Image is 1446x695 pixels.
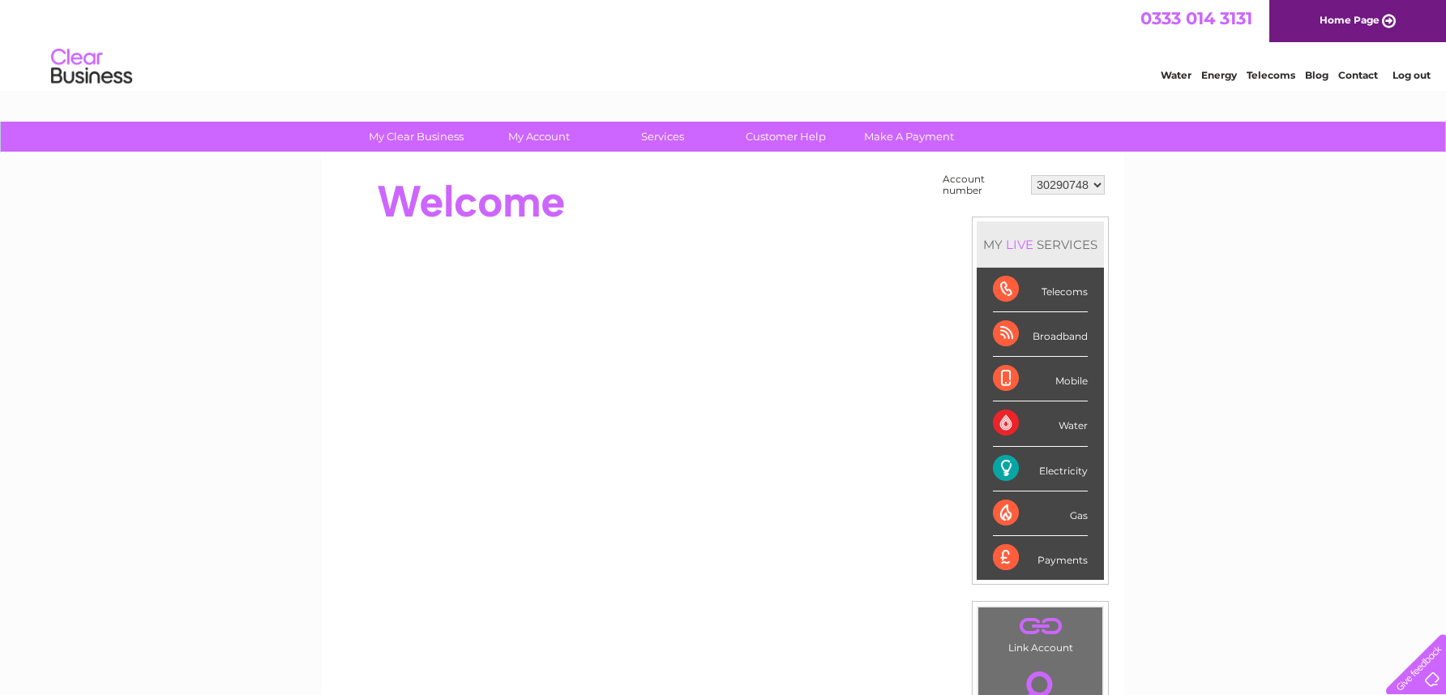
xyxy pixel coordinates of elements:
[50,42,133,92] img: logo.png
[993,401,1088,446] div: Water
[993,357,1088,401] div: Mobile
[1338,69,1378,81] a: Contact
[1247,69,1295,81] a: Telecoms
[1003,237,1037,252] div: LIVE
[719,122,853,152] a: Customer Help
[1140,8,1252,28] a: 0333 014 3131
[993,312,1088,357] div: Broadband
[596,122,729,152] a: Services
[349,122,483,152] a: My Clear Business
[993,491,1088,536] div: Gas
[341,9,1107,79] div: Clear Business is a trading name of Verastar Limited (registered in [GEOGRAPHIC_DATA] No. 3667643...
[939,169,1027,200] td: Account number
[1201,69,1237,81] a: Energy
[1161,69,1191,81] a: Water
[842,122,976,152] a: Make A Payment
[1305,69,1328,81] a: Blog
[977,221,1104,268] div: MY SERVICES
[993,536,1088,580] div: Payments
[993,447,1088,491] div: Electricity
[982,611,1098,640] a: .
[993,268,1088,312] div: Telecoms
[1393,69,1431,81] a: Log out
[473,122,606,152] a: My Account
[978,607,1103,658] td: Link Account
